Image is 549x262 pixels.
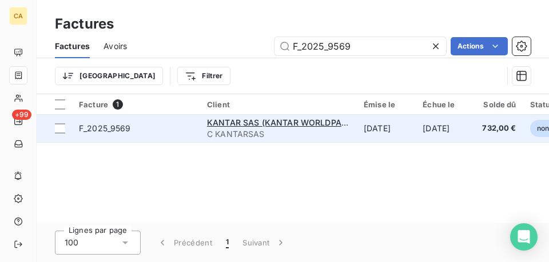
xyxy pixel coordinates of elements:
span: +99 [12,110,31,120]
div: CA [9,7,27,25]
span: 100 [65,237,78,248]
span: Factures [55,41,90,52]
div: Client [207,100,350,109]
input: Rechercher [274,37,446,55]
button: Filtrer [177,67,230,85]
span: 1 [226,237,229,248]
span: Facture [79,100,108,109]
span: Avoirs [104,41,127,52]
button: Actions [451,37,508,55]
button: Précédent [150,231,219,255]
button: 1 [219,231,236,255]
h3: Factures [55,14,114,34]
div: Émise le [364,100,409,109]
td: [DATE] [416,115,475,142]
button: Suivant [236,231,293,255]
div: Échue le [423,100,468,109]
div: Solde dû [482,100,516,109]
span: F_2025_9569 [79,123,131,133]
span: C KANTARSAS [207,128,350,140]
div: Open Intercom Messenger [510,223,538,251]
button: [GEOGRAPHIC_DATA] [55,67,163,85]
span: 1 [113,99,123,110]
td: [DATE] [357,115,416,142]
span: 732,00 € [482,123,516,134]
span: KANTAR SAS (KANTAR WORLDPANEL) [207,118,360,127]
